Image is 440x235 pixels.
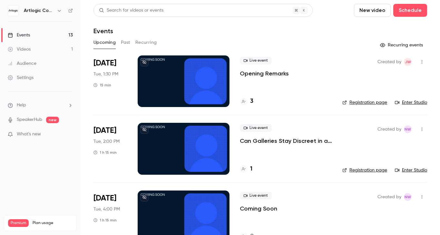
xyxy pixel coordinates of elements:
h1: Events [93,27,113,35]
div: Search for videos or events [99,7,163,14]
div: Events [8,32,30,38]
div: Videos [8,46,31,53]
button: Schedule [393,4,427,17]
span: Tue, 1:30 PM [93,71,118,77]
span: Natasha Whiffin [404,193,412,201]
a: 1 [240,165,252,173]
a: Opening Remarks [240,70,289,77]
div: 1 h 15 min [93,218,117,223]
span: Tue, 2:00 PM [93,138,120,145]
li: help-dropdown-opener [8,102,73,109]
span: Created by [377,125,401,133]
a: Coming Soon [240,205,277,212]
span: Natasha Whiffin [404,125,412,133]
a: Registration page [342,167,387,173]
a: Enter Studio [395,167,427,173]
span: [DATE] [93,125,116,136]
button: New video [354,4,391,17]
div: 1 h 15 min [93,150,117,155]
span: Plan usage [33,220,73,226]
span: Jack Walden [404,58,412,66]
button: Upcoming [93,37,116,48]
iframe: Noticeable Trigger [65,132,73,137]
div: Audience [8,60,36,67]
span: Live event [240,192,272,200]
span: Premium [8,219,29,227]
span: [DATE] [93,193,116,203]
button: Past [121,37,130,48]
h4: 3 [250,97,253,106]
span: What's new [17,131,41,138]
div: 15 min [93,83,111,88]
h4: 1 [250,165,252,173]
span: new [46,117,59,123]
span: [DATE] [93,58,116,68]
span: JW [405,58,411,66]
span: Tue, 4:00 PM [93,206,120,212]
a: Can Galleries Stay Discreet in an Age of Disclosure? [240,137,332,145]
button: Recurring events [377,40,427,50]
div: Sep 16 Tue, 1:30 PM (Europe/London) [93,55,127,107]
img: Artlogic Connect 2025 [8,5,18,16]
button: Recurring [135,37,157,48]
div: Sep 16 Tue, 2:00 PM (Europe/London) [93,123,127,174]
a: Registration page [342,99,387,106]
a: 3 [240,97,253,106]
div: Settings [8,74,34,81]
span: Live event [240,57,272,64]
span: Help [17,102,26,109]
a: SpeakerHub [17,116,42,123]
span: NW [405,193,411,201]
a: Enter Studio [395,99,427,106]
span: Created by [377,193,401,201]
span: Live event [240,124,272,132]
span: NW [405,125,411,133]
h6: Artlogic Connect 2025 [24,7,54,14]
span: Created by [377,58,401,66]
